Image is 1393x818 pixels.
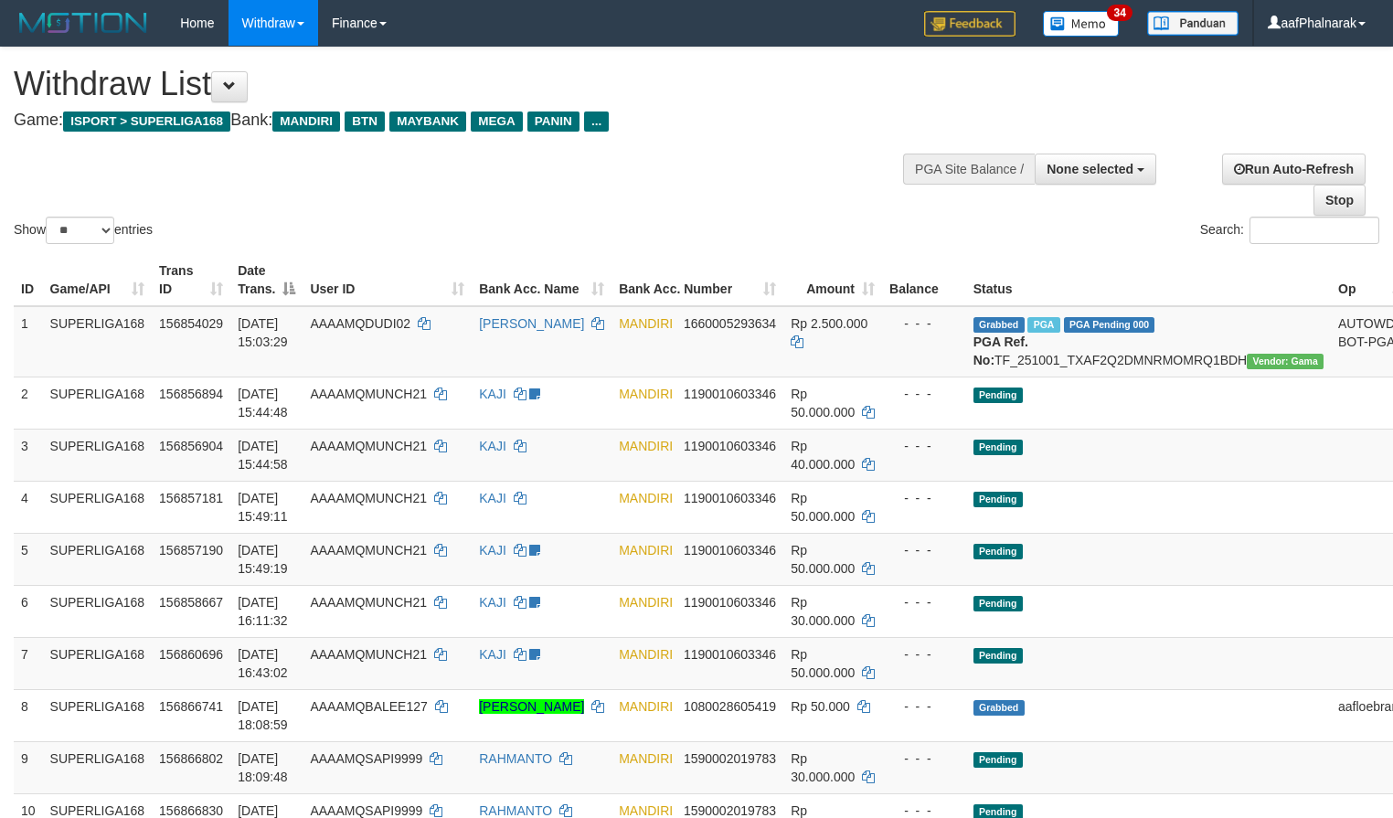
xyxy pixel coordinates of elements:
span: AAAAMQMUNCH21 [310,387,427,401]
span: 156856894 [159,387,223,401]
td: SUPERLIGA168 [43,377,153,429]
span: Copy 1190010603346 to clipboard [684,387,776,401]
span: Rp 2.500.000 [791,316,867,331]
th: ID [14,254,43,306]
span: Copy 1190010603346 to clipboard [684,543,776,558]
span: Copy 1190010603346 to clipboard [684,595,776,610]
td: TF_251001_TXAF2Q2DMNRMOMRQ1BDH [966,306,1331,377]
span: Copy 1190010603346 to clipboard [684,439,776,453]
span: MANDIRI [619,316,673,331]
a: KAJI [479,595,506,610]
span: 156854029 [159,316,223,331]
td: 6 [14,585,43,637]
span: Grabbed [973,700,1025,716]
span: Rp 50.000.000 [791,647,855,680]
span: MANDIRI [619,387,673,401]
span: 156858667 [159,595,223,610]
td: 3 [14,429,43,481]
span: AAAAMQMUNCH21 [310,491,427,505]
h1: Withdraw List [14,66,910,102]
span: [DATE] 15:44:48 [238,387,288,420]
span: AAAAMQMUNCH21 [310,595,427,610]
a: KAJI [479,387,506,401]
b: PGA Ref. No: [973,335,1028,367]
span: [DATE] 16:43:02 [238,647,288,680]
td: SUPERLIGA168 [43,533,153,585]
div: - - - [889,489,959,507]
select: Showentries [46,217,114,244]
span: 156866741 [159,699,223,714]
span: 156857190 [159,543,223,558]
span: AAAAMQDUDI02 [310,316,410,331]
td: 9 [14,741,43,793]
span: MANDIRI [619,543,673,558]
a: Run Auto-Refresh [1222,154,1366,185]
label: Search: [1200,217,1379,244]
td: 4 [14,481,43,533]
span: PGA Pending [1064,317,1155,333]
a: KAJI [479,543,506,558]
span: MANDIRI [619,751,673,766]
a: RAHMANTO [479,751,552,766]
h4: Game: Bank: [14,112,910,130]
div: - - - [889,593,959,611]
span: [DATE] 15:03:29 [238,316,288,349]
span: AAAAMQSAPI9999 [310,803,422,818]
a: KAJI [479,439,506,453]
div: - - - [889,541,959,559]
span: Rp 30.000.000 [791,595,855,628]
a: KAJI [479,491,506,505]
td: SUPERLIGA168 [43,585,153,637]
span: AAAAMQMUNCH21 [310,439,427,453]
span: Pending [973,544,1023,559]
a: [PERSON_NAME] [479,699,584,714]
th: Balance [882,254,966,306]
a: RAHMANTO [479,803,552,818]
span: Rp 50.000.000 [791,491,855,524]
a: [PERSON_NAME] [479,316,584,331]
span: ISPORT > SUPERLIGA168 [63,112,230,132]
span: MANDIRI [619,647,673,662]
span: AAAAMQMUNCH21 [310,543,427,558]
span: [DATE] 18:08:59 [238,699,288,732]
td: SUPERLIGA168 [43,481,153,533]
td: SUPERLIGA168 [43,637,153,689]
button: None selected [1035,154,1156,185]
span: Marked by aafsoycanthlai [1027,317,1059,333]
a: KAJI [479,647,506,662]
span: 156860696 [159,647,223,662]
span: Copy 1590002019783 to clipboard [684,751,776,766]
div: - - - [889,749,959,768]
div: - - - [889,697,959,716]
span: Copy 1080028605419 to clipboard [684,699,776,714]
span: 156866802 [159,751,223,766]
th: Bank Acc. Name: activate to sort column ascending [472,254,611,306]
td: SUPERLIGA168 [43,306,153,377]
span: Rp 30.000.000 [791,751,855,784]
td: 8 [14,689,43,741]
th: Amount: activate to sort column ascending [783,254,882,306]
div: - - - [889,314,959,333]
th: Date Trans.: activate to sort column descending [230,254,303,306]
span: 156866830 [159,803,223,818]
td: SUPERLIGA168 [43,429,153,481]
th: Status [966,254,1331,306]
span: MANDIRI [619,491,673,505]
th: Bank Acc. Number: activate to sort column ascending [611,254,783,306]
span: [DATE] 15:49:11 [238,491,288,524]
th: User ID: activate to sort column ascending [303,254,472,306]
span: AAAAMQSAPI9999 [310,751,422,766]
span: MANDIRI [619,803,673,818]
span: AAAAMQBALEE127 [310,699,427,714]
span: MAYBANK [389,112,466,132]
td: 5 [14,533,43,585]
span: MANDIRI [272,112,340,132]
span: Copy 1190010603346 to clipboard [684,491,776,505]
td: 7 [14,637,43,689]
img: panduan.png [1147,11,1239,36]
span: MEGA [471,112,523,132]
span: Copy 1590002019783 to clipboard [684,803,776,818]
span: [DATE] 15:44:58 [238,439,288,472]
span: Copy 1190010603346 to clipboard [684,647,776,662]
span: Pending [973,648,1023,664]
